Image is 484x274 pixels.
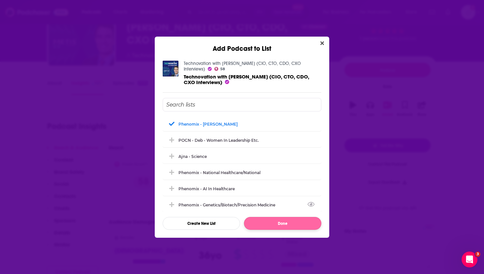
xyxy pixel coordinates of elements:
[178,154,207,159] div: Ajna - Science
[178,170,260,175] div: Phenomix - National Healthcare/National
[462,252,477,267] iframe: Intercom live chat
[163,117,321,131] div: Phenomix - Mark Bagnall
[163,217,240,230] button: Create New List
[163,149,321,164] div: Ajna - Science
[163,181,321,196] div: Phenomix - AI in Healthcare
[475,252,480,257] span: 3
[214,67,225,71] a: 58
[163,133,321,147] div: POCN - Deb - Women in leadership etc.
[163,61,178,76] img: Technovation with Peter High (CIO, CTO, CDO, CXO Interviews)
[220,68,225,71] span: 58
[155,37,329,53] div: Add Podcast to List
[163,165,321,180] div: Phenomix - National Healthcare/National
[178,202,279,207] div: Phenomix - Genetics/Biotech/Precision Medicine
[318,39,327,47] button: Close
[184,74,309,85] a: Technovation with Peter High (CIO, CTO, CDO, CXO Interviews)
[178,186,235,191] div: Phenomix - AI in Healthcare
[184,61,301,72] a: Technovation with Peter High (CIO, CTO, CDO, CXO Interviews)
[163,98,321,230] div: Add Podcast To List
[178,122,238,127] div: Phenomix - [PERSON_NAME]
[163,198,321,212] div: Phenomix - Genetics/Biotech/Precision Medicine
[178,138,259,143] div: POCN - Deb - Women in leadership etc.
[244,217,321,230] button: Done
[163,98,321,111] input: Search lists
[184,74,309,85] span: Technovation with [PERSON_NAME] (CIO, CTO, CDO, CXO Interviews)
